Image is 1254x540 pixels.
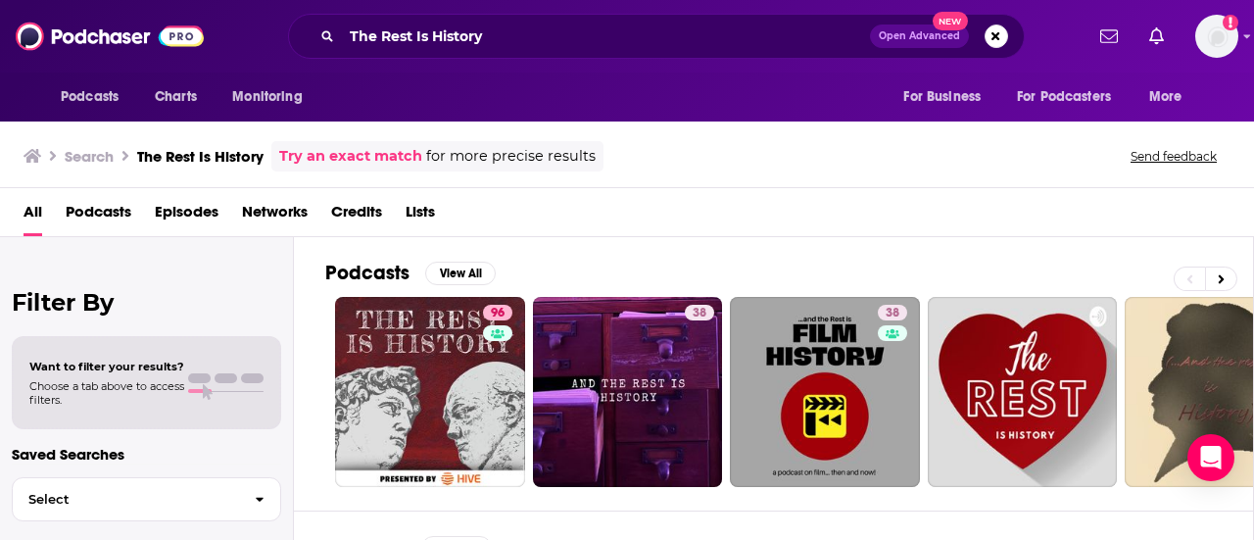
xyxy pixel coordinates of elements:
[232,83,302,111] span: Monitoring
[16,18,204,55] img: Podchaser - Follow, Share and Rate Podcasts
[155,83,197,111] span: Charts
[155,196,218,236] a: Episodes
[242,196,308,236] a: Networks
[24,196,42,236] a: All
[425,262,496,285] button: View All
[342,21,870,52] input: Search podcasts, credits, & more...
[1125,148,1223,165] button: Send feedback
[903,83,981,111] span: For Business
[685,305,714,320] a: 38
[12,477,281,521] button: Select
[1195,15,1238,58] img: User Profile
[1141,20,1172,53] a: Show notifications dropdown
[325,261,410,285] h2: Podcasts
[933,12,968,30] span: New
[878,305,907,320] a: 38
[879,31,960,41] span: Open Advanced
[693,304,706,323] span: 38
[1223,15,1238,30] svg: Add a profile image
[13,493,239,506] span: Select
[730,297,920,487] a: 38
[61,83,119,111] span: Podcasts
[483,305,512,320] a: 96
[1092,20,1126,53] a: Show notifications dropdown
[533,297,723,487] a: 38
[288,14,1025,59] div: Search podcasts, credits, & more...
[137,147,264,166] h3: The Rest Is History
[325,261,496,285] a: PodcastsView All
[491,304,505,323] span: 96
[47,78,144,116] button: open menu
[1195,15,1238,58] span: Logged in as calellac
[335,297,525,487] a: 96
[426,145,596,168] span: for more precise results
[331,196,382,236] a: Credits
[1195,15,1238,58] button: Show profile menu
[1135,78,1207,116] button: open menu
[890,78,1005,116] button: open menu
[29,360,184,373] span: Want to filter your results?
[66,196,131,236] a: Podcasts
[65,147,114,166] h3: Search
[1149,83,1182,111] span: More
[870,25,969,48] button: Open AdvancedNew
[12,288,281,317] h2: Filter By
[279,145,422,168] a: Try an exact match
[1004,78,1139,116] button: open menu
[29,379,184,407] span: Choose a tab above to access filters.
[1187,434,1234,481] div: Open Intercom Messenger
[886,304,899,323] span: 38
[218,78,327,116] button: open menu
[1017,83,1111,111] span: For Podcasters
[12,445,281,464] p: Saved Searches
[142,78,209,116] a: Charts
[406,196,435,236] a: Lists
